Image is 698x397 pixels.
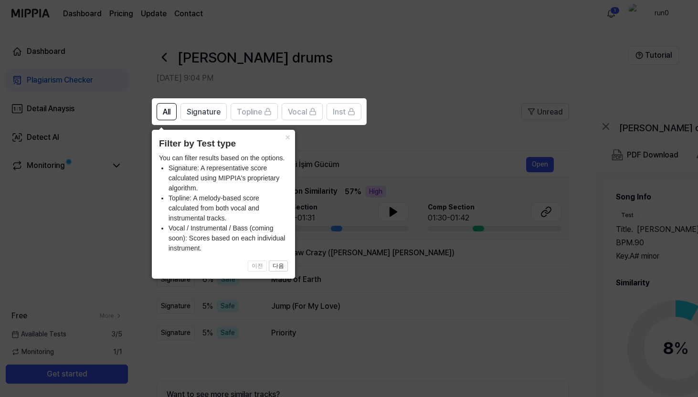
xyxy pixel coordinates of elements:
[269,261,288,272] button: 다음
[169,163,288,193] li: Signature: A representative score calculated using MIPPIA's proprietary algorithm.
[180,103,227,120] button: Signature
[163,106,170,118] span: All
[159,137,288,151] header: Filter by Test type
[237,106,262,118] span: Topline
[157,103,177,120] button: All
[288,106,307,118] span: Vocal
[282,103,323,120] button: Vocal
[169,193,288,223] li: Topline: A melody-based score calculated from both vocal and instrumental tracks.
[327,103,361,120] button: Inst
[187,106,221,118] span: Signature
[280,130,295,143] button: Close
[231,103,278,120] button: Topline
[159,153,288,253] div: You can filter results based on the options.
[333,106,346,118] span: Inst
[169,223,288,253] li: Vocal / Instrumental / Bass (coming soon): Scores based on each individual instrument.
